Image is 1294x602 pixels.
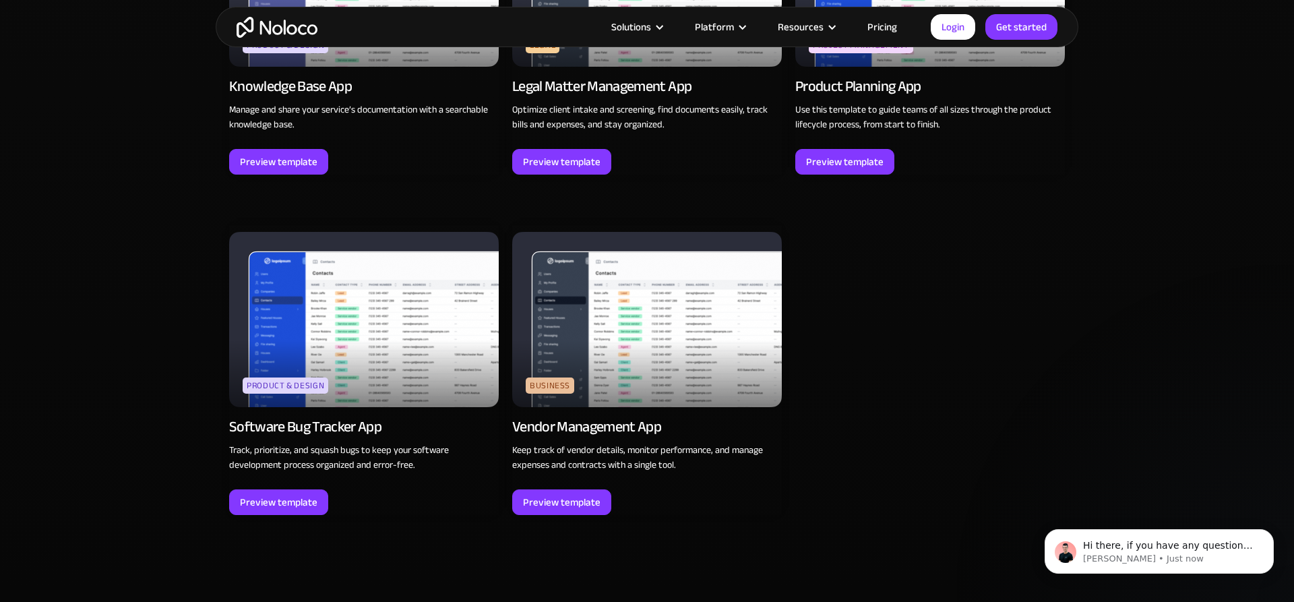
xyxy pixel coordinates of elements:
[512,77,691,96] div: Legal Matter Management App
[229,77,352,96] div: Knowledge Base App
[229,225,499,515] a: Product & DesignSoftware Bug Tracker AppTrack, prioritize, and squash bugs to keep your software ...
[229,443,499,473] p: Track, prioritize, and squash bugs to keep your software development process organized and error-...
[1024,501,1294,595] iframe: Intercom notifications message
[237,17,317,38] a: home
[611,18,651,36] div: Solutions
[240,153,317,171] div: Preview template
[778,18,824,36] div: Resources
[594,18,678,36] div: Solutions
[931,14,975,40] a: Login
[240,493,317,511] div: Preview template
[523,153,600,171] div: Preview template
[795,102,1065,132] p: Use this template to guide teams of all sizes through the product lifecycle process, from start t...
[526,378,574,394] div: Business
[512,225,782,515] a: BusinessVendor Management AppKeep track of vendor details, monitor performance, and manage expens...
[512,443,782,473] p: Keep track of vendor details, monitor performance, and manage expenses and contracts with a singl...
[851,18,914,36] a: Pricing
[695,18,734,36] div: Platform
[229,417,381,436] div: Software Bug Tracker App
[985,14,1057,40] a: Get started
[678,18,761,36] div: Platform
[243,378,328,394] div: Product & Design
[761,18,851,36] div: Resources
[795,77,921,96] div: Product Planning App
[512,102,782,132] p: Optimize client intake and screening, find documents easily, track bills and expenses, and stay o...
[229,102,499,132] p: Manage and share your service’s documentation with a searchable knowledge base.
[512,417,661,436] div: Vendor Management App
[523,493,600,511] div: Preview template
[806,153,884,171] div: Preview template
